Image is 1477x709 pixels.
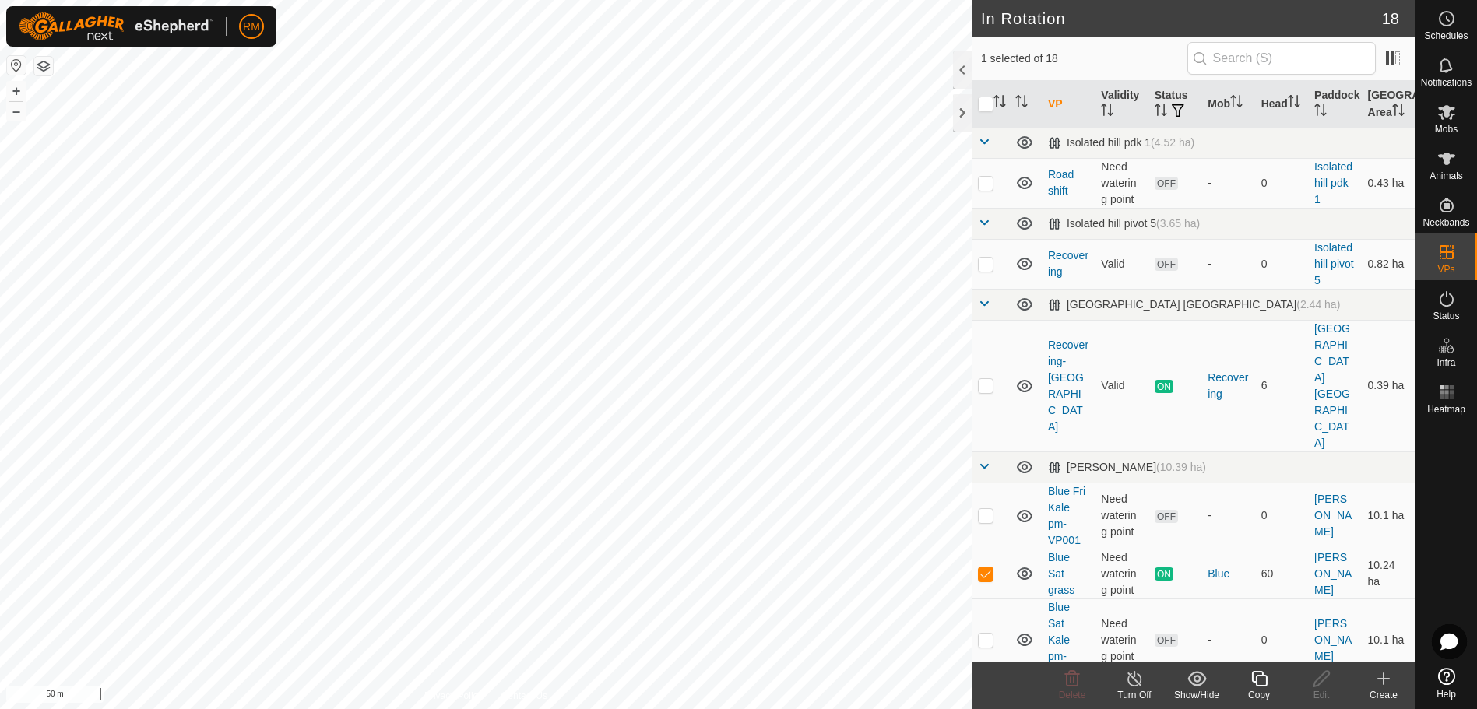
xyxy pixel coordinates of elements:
[1208,256,1248,272] div: -
[1048,601,1081,679] a: Blue Sat Kale pm-VP002
[7,82,26,100] button: +
[1155,380,1173,393] span: ON
[1048,136,1194,149] div: Isolated hill pdk 1
[1255,549,1308,598] td: 60
[1255,320,1308,451] td: 6
[1314,551,1352,596] a: [PERSON_NAME]
[1155,106,1167,118] p-sorticon: Activate to sort
[1156,461,1206,473] span: (10.39 ha)
[1155,567,1173,581] span: ON
[1437,265,1454,274] span: VPs
[424,689,483,703] a: Privacy Policy
[1362,320,1415,451] td: 0.39 ha
[1314,160,1352,205] a: Isolated hill pdk 1
[1314,241,1354,286] a: Isolated hill pivot 5
[1095,81,1148,128] th: Validity
[1208,370,1248,402] div: Recovering
[7,102,26,121] button: –
[1382,7,1399,30] span: 18
[1427,405,1465,414] span: Heatmap
[1095,158,1148,208] td: Need watering point
[1228,688,1290,702] div: Copy
[1201,81,1254,128] th: Mob
[1362,483,1415,549] td: 10.1 ha
[1103,688,1166,702] div: Turn Off
[1255,81,1308,128] th: Head
[1430,171,1463,181] span: Animals
[1208,175,1248,191] div: -
[1362,598,1415,681] td: 10.1 ha
[981,51,1187,67] span: 1 selected of 18
[1155,510,1178,523] span: OFF
[1362,239,1415,289] td: 0.82 ha
[1314,617,1352,662] a: [PERSON_NAME]
[1415,662,1477,705] a: Help
[1155,258,1178,271] span: OFF
[1048,339,1088,433] a: Recovering-[GEOGRAPHIC_DATA]
[1422,218,1469,227] span: Neckbands
[1155,177,1178,190] span: OFF
[7,56,26,75] button: Reset Map
[1048,551,1074,596] a: Blue Sat grass
[1288,97,1300,110] p-sorticon: Activate to sort
[243,19,260,35] span: RM
[1048,485,1085,546] a: Blue Fri Kale pm-VP001
[1101,106,1113,118] p-sorticon: Activate to sort
[1095,549,1148,598] td: Need watering point
[34,57,53,75] button: Map Layers
[1095,320,1148,451] td: Valid
[1042,81,1095,128] th: VP
[1166,688,1228,702] div: Show/Hide
[1048,168,1074,197] a: Road shift
[1437,690,1456,699] span: Help
[1362,549,1415,598] td: 10.24 ha
[1362,81,1415,128] th: [GEOGRAPHIC_DATA] Area
[1155,634,1178,647] span: OFF
[1048,217,1200,230] div: Isolated hill pivot 5
[1296,298,1340,311] span: (2.44 ha)
[1048,249,1088,278] a: Recovering
[1230,97,1243,110] p-sorticon: Activate to sort
[981,9,1382,28] h2: In Rotation
[1314,493,1352,538] a: [PERSON_NAME]
[1314,322,1350,449] a: [GEOGRAPHIC_DATA] [GEOGRAPHIC_DATA]
[1156,217,1200,230] span: (3.65 ha)
[1048,461,1206,474] div: [PERSON_NAME]
[1059,690,1086,700] span: Delete
[1148,81,1201,128] th: Status
[1435,125,1458,134] span: Mobs
[1433,311,1459,321] span: Status
[1095,483,1148,549] td: Need watering point
[1424,31,1468,40] span: Schedules
[1208,507,1248,524] div: -
[1308,81,1361,128] th: Paddock
[1314,106,1327,118] p-sorticon: Activate to sort
[1362,158,1415,208] td: 0.43 ha
[1392,106,1405,118] p-sorticon: Activate to sort
[1015,97,1028,110] p-sorticon: Activate to sort
[501,689,547,703] a: Contact Us
[1255,239,1308,289] td: 0
[1255,158,1308,208] td: 0
[1421,78,1472,87] span: Notifications
[1255,598,1308,681] td: 0
[1352,688,1415,702] div: Create
[1187,42,1376,75] input: Search (S)
[1095,598,1148,681] td: Need watering point
[19,12,213,40] img: Gallagher Logo
[1095,239,1148,289] td: Valid
[1048,298,1340,311] div: [GEOGRAPHIC_DATA] [GEOGRAPHIC_DATA]
[1151,136,1194,149] span: (4.52 ha)
[1208,566,1248,582] div: Blue
[1208,632,1248,648] div: -
[993,97,1006,110] p-sorticon: Activate to sort
[1437,358,1455,367] span: Infra
[1255,483,1308,549] td: 0
[1290,688,1352,702] div: Edit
